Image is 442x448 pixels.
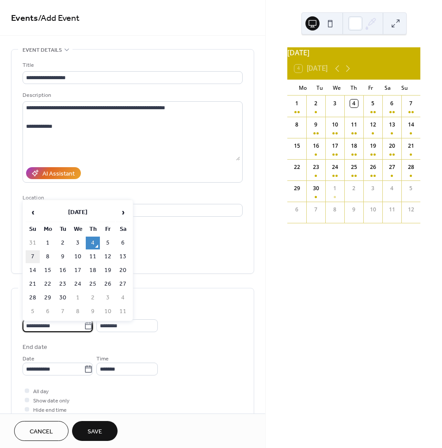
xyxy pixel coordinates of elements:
[33,406,67,415] span: Hide end time
[396,80,413,96] div: Su
[407,142,415,150] div: 21
[331,121,339,129] div: 10
[407,184,415,192] div: 5
[23,91,241,100] div: Description
[369,163,377,171] div: 26
[101,291,115,304] td: 3
[388,142,396,150] div: 20
[101,223,115,236] th: Fr
[71,264,85,277] td: 17
[350,121,358,129] div: 11
[86,223,100,236] th: Th
[350,184,358,192] div: 2
[86,250,100,263] td: 11
[42,169,75,179] div: AI Assistant
[56,264,70,277] td: 16
[41,264,55,277] td: 15
[350,100,358,107] div: 4
[86,278,100,291] td: 25
[56,291,70,304] td: 30
[369,184,377,192] div: 3
[71,278,85,291] td: 24
[23,193,241,203] div: Location
[331,100,339,107] div: 3
[293,142,301,150] div: 15
[293,163,301,171] div: 22
[350,163,358,171] div: 25
[101,250,115,263] td: 12
[26,167,81,179] button: AI Assistant
[101,278,115,291] td: 26
[312,184,320,192] div: 30
[116,278,130,291] td: 27
[56,237,70,249] td: 2
[96,354,109,364] span: Time
[293,100,301,107] div: 1
[30,427,53,437] span: Cancel
[101,305,115,318] td: 10
[41,305,55,318] td: 6
[312,142,320,150] div: 16
[312,206,320,214] div: 7
[407,163,415,171] div: 28
[369,100,377,107] div: 5
[116,237,130,249] td: 6
[369,142,377,150] div: 19
[331,163,339,171] div: 24
[23,354,34,364] span: Date
[71,291,85,304] td: 1
[345,80,362,96] div: Th
[312,163,320,171] div: 23
[116,223,130,236] th: Sa
[71,250,85,263] td: 10
[331,184,339,192] div: 1
[71,237,85,249] td: 3
[72,421,118,441] button: Save
[293,184,301,192] div: 29
[41,223,55,236] th: Mo
[26,278,40,291] td: 21
[331,206,339,214] div: 8
[26,203,39,221] span: ‹
[328,80,345,96] div: We
[26,223,40,236] th: Su
[101,237,115,249] td: 5
[86,291,100,304] td: 2
[116,305,130,318] td: 11
[88,427,102,437] span: Save
[116,250,130,263] td: 13
[26,237,40,249] td: 31
[56,223,70,236] th: Tu
[407,121,415,129] div: 14
[23,343,47,352] div: End date
[388,184,396,192] div: 4
[14,421,69,441] button: Cancel
[293,206,301,214] div: 6
[23,61,241,70] div: Title
[41,237,55,249] td: 1
[369,121,377,129] div: 12
[293,121,301,129] div: 8
[86,264,100,277] td: 18
[388,100,396,107] div: 6
[311,80,328,96] div: Tu
[362,80,379,96] div: Fr
[379,80,396,96] div: Sa
[26,264,40,277] td: 14
[71,223,85,236] th: We
[26,250,40,263] td: 7
[388,121,396,129] div: 13
[56,250,70,263] td: 9
[86,237,100,249] td: 4
[26,291,40,304] td: 28
[331,142,339,150] div: 17
[350,142,358,150] div: 18
[312,121,320,129] div: 9
[388,206,396,214] div: 11
[116,264,130,277] td: 20
[407,100,415,107] div: 7
[312,100,320,107] div: 2
[11,10,38,27] a: Events
[26,305,40,318] td: 5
